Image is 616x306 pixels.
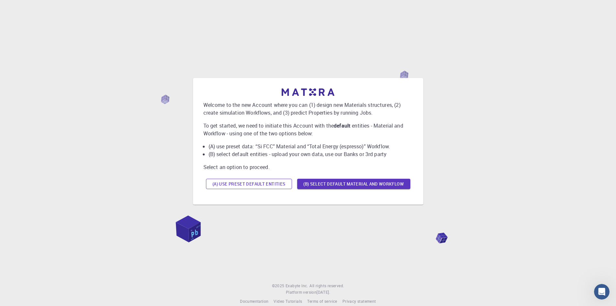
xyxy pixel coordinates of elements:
img: logo [282,88,335,96]
span: Exabyte Inc. [286,283,308,288]
span: Privacy statement [342,299,376,304]
span: © 2025 [272,283,286,289]
a: Exabyte Inc. [286,283,308,289]
span: [DATE] . [317,289,330,295]
iframe: Intercom live chat [594,284,610,300]
span: Video Tutorials [274,299,302,304]
span: Platform version [286,289,317,296]
li: (A) use preset data: “Si FCC” Material and “Total Energy (espresso)” Workflow. [209,142,413,150]
span: All rights reserved. [309,283,344,289]
p: Welcome to the new Account where you can (1) design new Materials structures, (2) create simulati... [203,101,413,117]
button: (B) Select default material and workflow [297,179,410,189]
li: (B) select default entities - upload your own data, use our Banks or 3rd party [209,150,413,158]
a: Video Tutorials [274,298,302,305]
p: Select an option to proceed. [203,163,413,171]
button: (A) Use preset default entities [206,179,292,189]
a: Privacy statement [342,298,376,305]
p: To get started, we need to initiate this Account with the entities - Material and Workflow - usin... [203,122,413,137]
a: Terms of service [307,298,337,305]
span: Terms of service [307,299,337,304]
span: Documentation [240,299,268,304]
a: Documentation [240,298,268,305]
span: Support [13,5,36,10]
a: [DATE]. [317,289,330,296]
b: default [334,122,351,129]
